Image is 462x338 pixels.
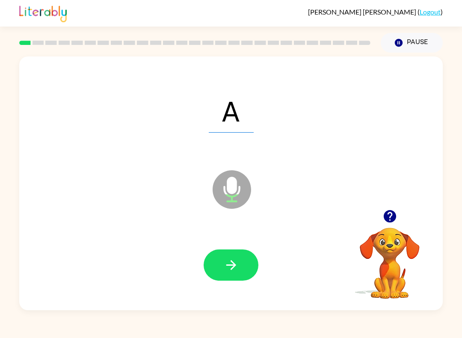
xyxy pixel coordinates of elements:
[381,33,443,53] button: Pause
[209,88,254,133] span: A
[347,214,432,300] video: Your browser must support playing .mp4 files to use Literably. Please try using another browser.
[420,8,441,16] a: Logout
[308,8,443,16] div: ( )
[308,8,418,16] span: [PERSON_NAME] [PERSON_NAME]
[19,3,67,22] img: Literably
